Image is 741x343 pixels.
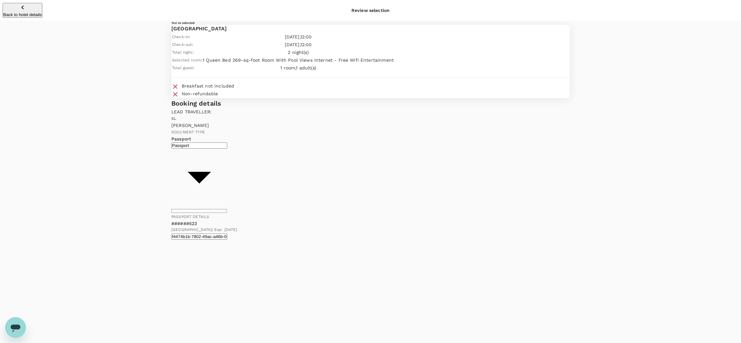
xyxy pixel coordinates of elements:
[171,220,561,233] div: ######523[GEOGRAPHIC_DATA]| Exp: [DATE]
[203,57,394,63] p: 1 Queen Bed 269-sq-foot Room With Pool Views Internet - Free Wifi Entertainment
[203,49,394,56] p: 2 night(s)
[203,41,394,48] p: [DATE] , 12:00
[3,3,42,18] button: Back to hotel details
[203,65,394,71] p: 1 room , 1 adult(s)
[193,65,195,70] span: :
[192,42,193,47] span: :
[171,214,209,219] span: Passport details
[192,49,194,55] span: :
[172,35,189,39] span: Check-in
[201,57,202,62] span: :
[203,34,394,40] p: [DATE] , 12:00
[171,136,227,142] p: Passport
[351,7,390,14] div: Review selection
[171,98,570,109] h6: Booking details
[171,33,394,72] table: simple table
[3,12,42,17] p: Back to hotel details
[172,42,192,47] span: Check-out
[189,34,190,39] span: :
[172,66,193,70] span: Total guest
[171,220,561,227] p: ######523
[171,122,570,129] p: [PERSON_NAME]
[171,21,570,25] h6: You've selected
[172,58,201,62] span: Selected room
[182,83,234,89] div: Breakfast not included
[172,50,192,55] span: Total night
[171,25,570,33] p: [GEOGRAPHIC_DATA]
[171,116,176,121] span: SL
[171,227,561,233] span: [GEOGRAPHIC_DATA] | Exp: [DATE]
[182,90,218,97] div: Non-refundable
[171,109,211,114] span: Lead traveller :
[5,317,26,338] iframe: Button to launch messaging window
[171,130,205,134] span: Document type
